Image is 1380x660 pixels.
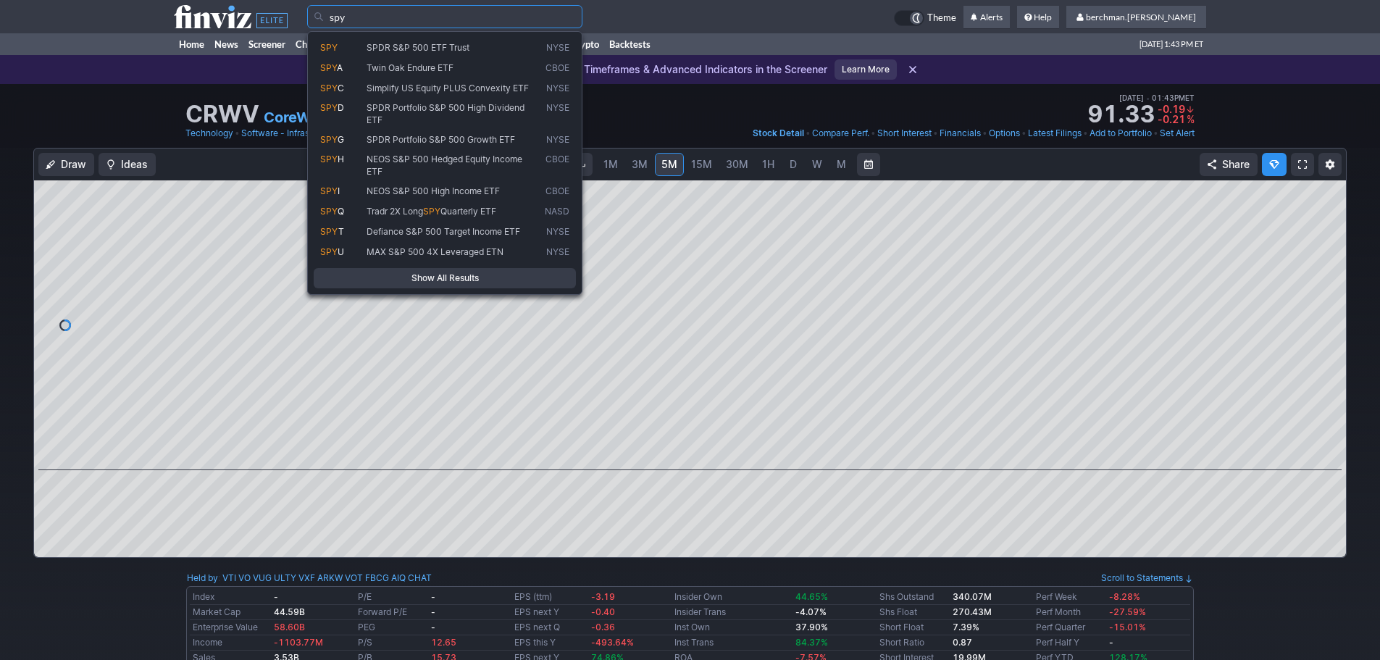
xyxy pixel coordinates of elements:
span: • [982,126,987,141]
td: P/E [355,590,428,605]
div: : [187,571,432,585]
span: NYSE [546,226,569,238]
a: Financials [940,126,981,141]
b: 44.59B [274,606,305,617]
td: Shs Outstand [877,590,950,605]
a: FBCG [365,571,389,585]
td: Market Cap [190,605,271,620]
td: Perf Week [1033,590,1106,605]
a: Fullscreen [1291,153,1314,176]
a: 3M [625,153,654,176]
span: SPY [320,83,338,93]
span: W [812,158,822,170]
a: CHAT [408,571,432,585]
span: Draw [61,157,86,172]
span: % [1187,113,1195,125]
b: 0.87 [953,637,972,648]
button: Chart Settings [1318,153,1342,176]
a: VUG [253,571,272,585]
a: Short Interest [877,126,932,141]
a: W [806,153,829,176]
a: VXF [298,571,315,585]
a: VTI [222,571,236,585]
a: Crypto [565,33,604,55]
span: 44.65% [795,591,828,602]
h1: CRWV [185,103,259,126]
span: CBOE [545,185,569,198]
td: Forward P/E [355,605,428,620]
a: 5M [655,153,684,176]
span: NYSE [546,102,569,126]
span: 3M [632,158,648,170]
button: Share [1200,153,1258,176]
a: Short Float [879,622,924,632]
span: -493.64% [591,637,634,648]
a: Scroll to Statements [1101,572,1193,583]
span: SPY [320,206,338,217]
b: - [274,591,278,602]
span: G [338,134,344,145]
b: - [1109,637,1113,648]
b: 37.90% [795,622,828,632]
a: Compare Perf. [812,126,869,141]
td: EPS this Y [511,635,587,651]
td: Inst Own [672,620,793,635]
td: Inst Trans [672,635,793,651]
a: D [782,153,805,176]
span: Quarterly ETF [440,206,496,217]
td: PEG [355,620,428,635]
span: 58.60B [274,622,305,632]
a: Short Ratio [879,637,924,648]
span: D [338,102,344,113]
a: VO [238,571,251,585]
span: • [1146,93,1150,102]
td: Perf Month [1033,605,1106,620]
a: VOT [345,571,363,585]
span: Theme [927,10,956,26]
a: 1H [756,153,781,176]
span: D [790,158,797,170]
span: -8.28% [1109,591,1140,602]
a: Software - Infrastructure [241,126,341,141]
span: NASD [545,206,569,218]
span: [DATE] 1:43 PM ET [1139,33,1203,55]
button: Range [857,153,880,176]
span: NYSE [546,134,569,146]
td: Insider Own [672,590,793,605]
span: SPDR S&P 500 ETF Trust [367,42,469,53]
td: Shs Float [877,605,950,620]
span: 30M [726,158,748,170]
span: • [1153,126,1158,141]
span: CBOE [545,62,569,75]
span: Simplify US Equity PLUS Convexity ETF [367,83,529,93]
a: 15M [685,153,719,176]
span: Show All Results [320,271,569,285]
b: 270.43M [953,606,992,617]
span: Share [1222,157,1250,172]
input: Search [307,5,582,28]
a: AIQ [391,571,406,585]
span: SPY [320,226,338,237]
a: Latest Filings [1028,126,1082,141]
span: 1M [603,158,618,170]
span: • [235,126,240,141]
a: M [829,153,853,176]
a: Options [989,126,1020,141]
span: SPY [320,134,338,145]
span: MAX S&P 500 4X Leveraged ETN [367,246,503,257]
a: berchman.[PERSON_NAME] [1066,6,1206,29]
b: -4.07% [795,606,827,617]
span: Latest Filings [1028,128,1082,138]
b: - [431,622,435,632]
span: -3.19 [591,591,615,602]
a: Help [1017,6,1059,29]
span: 12.65 [431,637,456,648]
b: - [431,606,435,617]
a: 1M [597,153,624,176]
span: -1103.77M [274,637,323,648]
span: C [338,83,344,93]
span: 5M [661,158,677,170]
span: SPY [320,185,338,196]
span: NYSE [546,42,569,54]
span: -0.40 [591,606,615,617]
